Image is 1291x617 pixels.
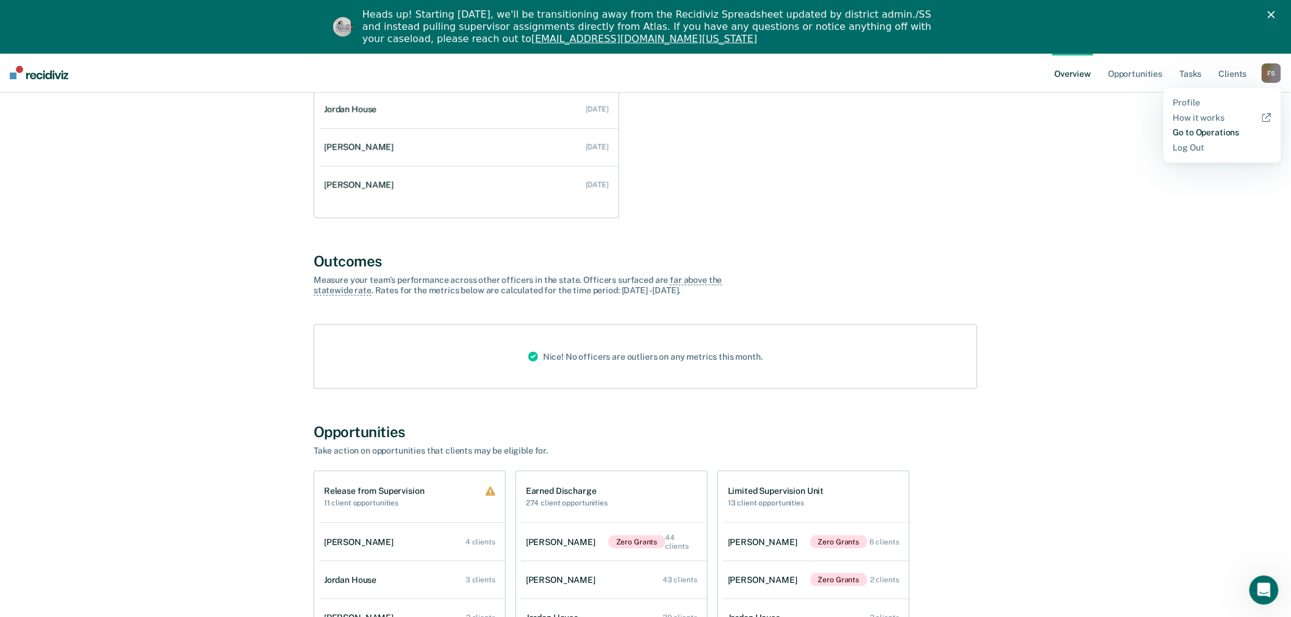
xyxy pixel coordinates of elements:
div: Jordan House [324,104,381,115]
div: Heads up! Starting [DATE], we'll be transitioning away from the Recidiviz Spreadsheet updated by ... [362,9,938,45]
a: [PERSON_NAME]Zero Grants 44 clients [521,521,707,563]
button: FS [1262,63,1281,83]
div: [PERSON_NAME] [526,575,600,585]
h2: 274 client opportunities [526,499,608,507]
a: [PERSON_NAME]Zero Grants 6 clients [723,523,909,561]
a: Clients [1217,53,1250,92]
span: far above the statewide rate [314,275,722,296]
div: [PERSON_NAME] [324,142,398,152]
div: Jordan House [324,575,381,585]
a: Go to Operations [1173,127,1271,138]
a: [PERSON_NAME] [DATE] [319,168,619,202]
div: [PERSON_NAME] [728,575,802,585]
a: Overview [1052,53,1094,92]
h1: Limited Supervision Unit [728,486,824,496]
a: [EMAIL_ADDRESS][DOMAIN_NAME][US_STATE] [531,33,757,45]
img: Recidiviz [10,66,68,79]
div: 2 clients [870,576,899,584]
div: F S [1262,63,1281,83]
h1: Earned Discharge [526,486,608,496]
span: Zero Grants [810,573,868,587]
div: Nice! No officers are outliers on any metrics this month. [519,325,772,388]
div: Opportunities [314,423,977,441]
div: 3 clients [466,576,495,584]
img: Profile image for Kim [333,17,353,37]
div: 6 clients [869,538,899,546]
h2: 13 client opportunities [728,499,824,507]
h2: 11 client opportunities [324,499,425,507]
div: Measure your team’s performance across other officer s in the state. Officer s surfaced are . Rat... [314,275,741,296]
a: Tasks [1178,53,1204,92]
div: [PERSON_NAME] [526,537,600,547]
div: [DATE] [586,143,609,151]
a: Jordan House 3 clients [319,563,505,597]
a: Profile [1173,98,1271,108]
div: [DATE] [586,180,609,189]
a: [PERSON_NAME]Zero Grants 2 clients [723,561,909,599]
a: [PERSON_NAME] 4 clients [319,525,505,560]
div: Outcomes [314,252,977,270]
a: Log Out [1173,143,1271,153]
div: Close [1268,11,1280,18]
a: Jordan House [DATE] [319,92,619,127]
span: Zero Grants [608,535,666,549]
a: [PERSON_NAME] 43 clients [521,563,707,597]
div: [PERSON_NAME] [324,180,398,190]
div: [PERSON_NAME] [324,537,398,547]
div: 44 clients [666,533,697,551]
a: How it works [1173,113,1271,123]
div: [PERSON_NAME] [728,537,802,547]
div: [DATE] [586,105,609,113]
a: [PERSON_NAME] [DATE] [319,130,619,165]
div: 4 clients [466,538,495,546]
h1: Release from Supervision [324,486,425,496]
iframe: Intercom live chat [1250,576,1279,605]
span: Zero Grants [810,535,868,549]
div: 43 clients [663,576,697,584]
div: Take action on opportunities that clients may be eligible for. [314,446,741,456]
a: Opportunities [1106,53,1165,92]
